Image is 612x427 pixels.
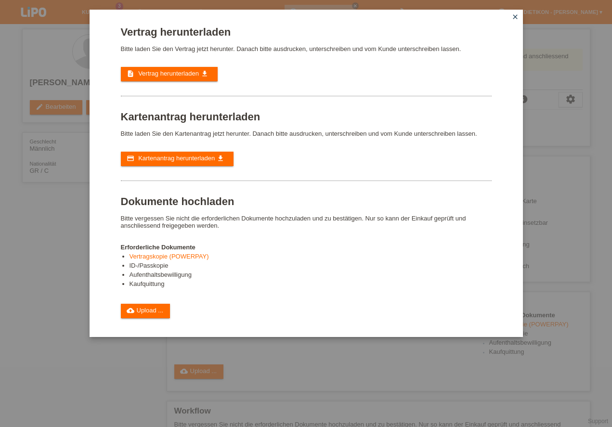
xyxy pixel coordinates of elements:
p: Bitte vergessen Sie nicht die erforderlichen Dokumente hochzuladen und zu bestätigen. Nur so kann... [121,215,492,229]
a: Vertragskopie (POWERPAY) [130,253,209,260]
a: description Vertrag herunterladen get_app [121,67,218,81]
i: close [511,13,519,21]
i: description [127,70,134,78]
a: close [509,12,521,23]
h1: Kartenantrag herunterladen [121,111,492,123]
i: get_app [217,155,224,162]
a: cloud_uploadUpload ... [121,304,170,318]
h1: Vertrag herunterladen [121,26,492,38]
i: cloud_upload [127,307,134,314]
li: Aufenthaltsbewilligung [130,271,492,280]
span: Kartenantrag herunterladen [138,155,215,162]
span: Vertrag herunterladen [138,70,199,77]
i: credit_card [127,155,134,162]
a: credit_card Kartenantrag herunterladen get_app [121,152,234,166]
h4: Erforderliche Dokumente [121,244,492,251]
p: Bitte laden Sie den Kartenantrag jetzt herunter. Danach bitte ausdrucken, unterschreiben und vom ... [121,130,492,137]
i: get_app [201,70,208,78]
li: Kaufquittung [130,280,492,289]
li: ID-/Passkopie [130,262,492,271]
h1: Dokumente hochladen [121,195,492,207]
p: Bitte laden Sie den Vertrag jetzt herunter. Danach bitte ausdrucken, unterschreiben und vom Kunde... [121,45,492,52]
